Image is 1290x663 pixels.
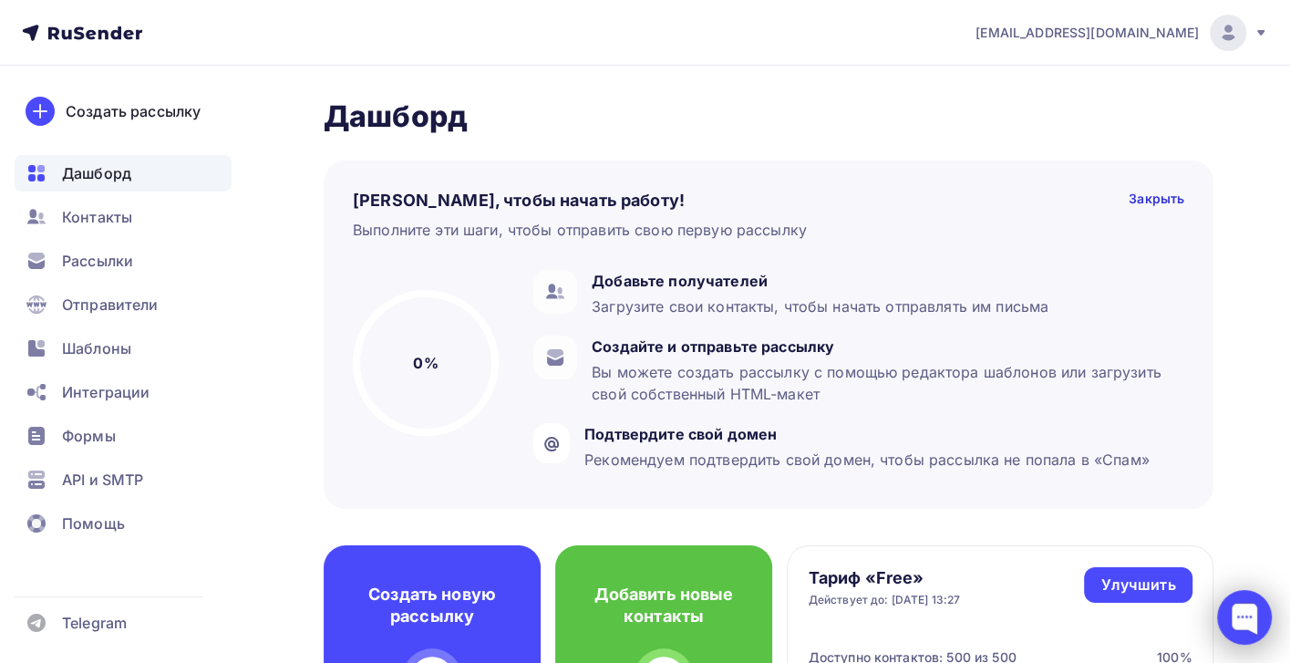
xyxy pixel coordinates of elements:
[413,352,438,374] h5: 0%
[62,513,125,534] span: Помощь
[324,98,1213,135] h2: Дашборд
[62,162,131,184] span: Дашборд
[975,15,1268,51] a: [EMAIL_ADDRESS][DOMAIN_NAME]
[975,24,1199,42] span: [EMAIL_ADDRESS][DOMAIN_NAME]
[15,155,232,192] a: Дашборд
[62,469,143,491] span: API и SMTP
[15,418,232,454] a: Формы
[353,219,807,241] div: Выполните эти шаги, чтобы отправить свою первую рассылку
[15,199,232,235] a: Контакты
[62,250,133,272] span: Рассылки
[353,190,685,212] h4: [PERSON_NAME], чтобы начать работу!
[15,243,232,279] a: Рассылки
[62,612,127,634] span: Telegram
[592,336,1175,357] div: Создайте и отправьте рассылку
[62,294,159,316] span: Отправители
[62,425,116,447] span: Формы
[1100,575,1175,596] div: Улучшить
[353,584,511,627] h4: Создать новую рассылку
[592,361,1175,405] div: Вы можете создать рассылку с помощью редактора шаблонов или загрузить свой собственный HTML-макет
[592,295,1048,317] div: Загрузите свои контакты, чтобы начать отправлять им письма
[62,381,150,403] span: Интеграции
[15,286,232,323] a: Отправители
[66,100,201,122] div: Создать рассылку
[62,206,132,228] span: Контакты
[809,593,961,607] div: Действует до: [DATE] 13:27
[15,330,232,367] a: Шаблоны
[809,567,961,589] h4: Тариф «Free»
[584,423,1150,445] div: Подтвердите свой домен
[62,337,131,359] span: Шаблоны
[584,449,1150,471] div: Рекомендуем подтвердить свой домен, чтобы рассылка не попала в «Спам»
[592,270,1048,292] div: Добавьте получателей
[584,584,743,627] h4: Добавить новые контакты
[1129,190,1184,212] div: Закрыть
